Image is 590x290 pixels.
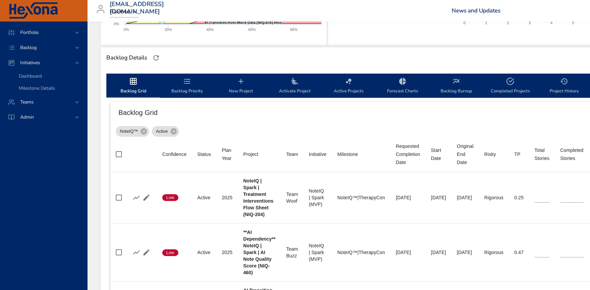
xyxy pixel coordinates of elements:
[222,146,233,162] div: Plan Year
[243,230,276,275] b: **AI Dependency** NoteIQ | Spark | AI Note Quality Score (NIQ-460)
[484,150,504,158] span: Risky
[162,150,186,158] div: Confidence
[162,150,186,158] div: Sort
[15,114,39,120] span: Admin
[218,77,264,95] span: New Project
[433,77,479,95] span: Backlog Burnup
[337,194,385,201] div: NoteIQ™|TherapyCon
[380,77,425,95] span: Forecast Charts
[396,194,420,201] div: [DATE]
[165,28,172,32] text: 20%
[243,178,274,217] b: NoteIQ | Spark | Treatment Interventions Flow Sheet (NIQ-204)
[197,150,211,158] div: Status
[337,150,358,158] div: Sort
[452,7,500,14] a: News and Updates
[309,150,326,158] div: Sort
[431,194,446,201] div: [DATE]
[116,126,149,137] div: NoteIQ™
[431,146,446,162] div: Start Date
[572,21,574,25] text: 5
[162,250,178,256] span: Low
[484,150,496,158] div: Risky
[222,146,233,162] div: Sort
[15,44,42,51] span: Backlog
[337,150,358,158] div: Milestone
[152,128,172,135] span: Active
[286,191,298,204] div: Team Woof
[487,77,533,95] span: Completed Projects
[286,150,298,158] div: Team
[110,77,156,95] span: Backlog Grid
[396,249,420,256] div: [DATE]
[529,21,531,25] text: 3
[197,150,211,158] div: Sort
[151,53,161,63] button: Refresh Page
[309,150,326,158] div: Initiative
[484,150,496,158] div: Sort
[337,249,385,256] div: NoteIQ™|TherapyCon
[272,77,318,95] span: Activate Project
[286,246,298,259] div: Team Buzz
[457,194,473,201] div: [DATE]
[131,193,141,203] button: Show Burnup
[110,7,139,17] div: Raintree
[396,142,420,166] div: Sort
[514,194,524,201] div: 0.25
[222,249,233,256] div: 2025
[463,21,465,25] text: 0
[514,150,524,158] span: TP
[534,146,550,162] div: Sort
[309,188,326,208] div: NoteIQ | Spark (MVP)
[162,195,178,201] span: Low
[110,1,164,15] h3: [EMAIL_ADDRESS][DOMAIN_NAME]
[457,249,473,256] div: [DATE]
[15,59,45,66] span: Initiatives
[514,150,520,158] div: TP
[222,194,233,201] div: 2025
[152,126,179,137] div: Active
[141,193,151,203] button: Edit Project Details
[206,28,214,32] text: 40%
[290,28,298,32] text: 80%
[114,22,119,26] text: 0%
[19,85,55,91] span: Milestone Details
[104,52,149,63] div: Backlog Details
[243,150,258,158] div: Project
[248,28,256,32] text: 60%
[124,28,129,32] text: 0%
[15,99,39,105] span: Teams
[8,2,59,19] img: Hexona
[197,249,211,256] div: Active
[286,150,298,158] div: Sort
[514,150,520,158] div: Sort
[541,77,587,95] span: Project History
[484,194,504,201] div: Rigorous
[337,150,385,158] span: Milestone
[15,29,44,36] span: Portfolio
[457,142,473,166] div: Original End Date
[534,146,550,162] div: Total Stories
[309,242,326,262] div: NoteIQ | Spark (MVP)
[457,142,473,166] div: Sort
[560,146,584,162] div: Sort
[197,194,211,201] div: Active
[141,247,151,257] button: Edit Project Details
[326,77,372,95] span: Active Projects
[431,146,446,162] div: Sort
[396,142,420,166] div: Requested Completion Date
[164,77,210,95] span: Backlog Priority
[243,150,276,158] span: Project
[507,21,509,25] text: 2
[485,21,487,25] text: 1
[560,146,584,162] div: Completed Stories
[204,20,282,25] text: AI Transition from Mock Data (NIQ-476) Hiss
